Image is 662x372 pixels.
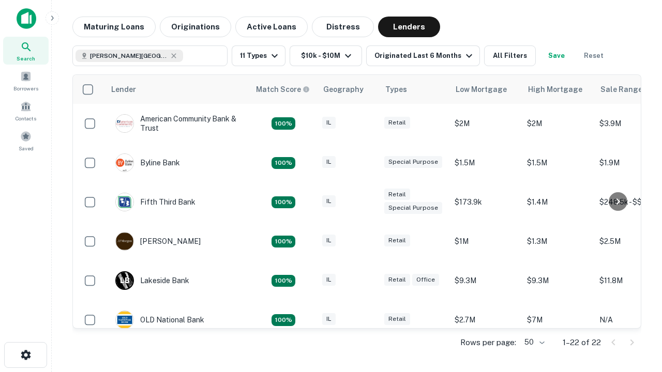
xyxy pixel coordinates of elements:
[322,274,336,286] div: IL
[323,83,364,96] div: Geography
[374,50,475,62] div: Originated Last 6 Months
[520,335,546,350] div: 50
[90,51,168,60] span: [PERSON_NAME][GEOGRAPHIC_DATA], [GEOGRAPHIC_DATA]
[3,67,49,95] a: Borrowers
[17,54,35,63] span: Search
[522,222,594,261] td: $1.3M
[456,83,507,96] div: Low Mortgage
[384,313,410,325] div: Retail
[385,83,407,96] div: Types
[522,300,594,339] td: $7M
[449,143,522,182] td: $1.5M
[384,156,442,168] div: Special Purpose
[449,222,522,261] td: $1M
[111,83,136,96] div: Lender
[600,83,642,96] div: Sale Range
[272,275,295,287] div: Matching Properties: 3, hasApolloMatch: undefined
[384,235,410,246] div: Retail
[317,75,379,104] th: Geography
[3,97,49,125] a: Contacts
[522,143,594,182] td: $1.5M
[290,45,362,66] button: $10k - $10M
[522,104,594,143] td: $2M
[312,17,374,37] button: Distress
[449,300,522,339] td: $2.7M
[384,117,410,129] div: Retail
[19,144,34,152] span: Saved
[115,271,189,290] div: Lakeside Bank
[522,182,594,222] td: $1.4M
[116,115,133,132] img: picture
[366,45,480,66] button: Originated Last 6 Months
[16,114,36,122] span: Contacts
[540,45,573,66] button: Save your search to get updates of matches that match your search criteria.
[235,17,308,37] button: Active Loans
[272,196,295,209] div: Matching Properties: 2, hasApolloMatch: undefined
[13,84,38,92] span: Borrowers
[563,336,601,349] p: 1–22 of 22
[3,37,49,65] a: Search
[322,117,336,129] div: IL
[3,127,49,154] a: Saved
[272,314,295,327] div: Matching Properties: 2, hasApolloMatch: undefined
[522,261,594,300] td: $9.3M
[250,75,317,104] th: Capitalize uses an advanced AI algorithm to match your search with the best lender. The match sco...
[379,75,449,104] th: Types
[115,232,201,251] div: [PERSON_NAME]
[115,311,204,329] div: OLD National Bank
[384,189,410,200] div: Retail
[17,8,36,29] img: capitalize-icon.png
[120,275,129,286] p: L B
[322,156,336,168] div: IL
[115,114,239,133] div: American Community Bank & Trust
[72,17,156,37] button: Maturing Loans
[105,75,250,104] th: Lender
[460,336,516,349] p: Rows per page:
[256,84,308,95] h6: Match Score
[412,274,439,286] div: Office
[610,289,662,339] iframe: Chat Widget
[449,182,522,222] td: $173.9k
[116,154,133,172] img: picture
[484,45,536,66] button: All Filters
[115,153,180,172] div: Byline Bank
[272,117,295,130] div: Matching Properties: 2, hasApolloMatch: undefined
[522,75,594,104] th: High Mortgage
[577,45,610,66] button: Reset
[232,45,285,66] button: 11 Types
[272,236,295,248] div: Matching Properties: 2, hasApolloMatch: undefined
[272,157,295,169] div: Matching Properties: 2, hasApolloMatch: undefined
[384,202,442,214] div: Special Purpose
[384,274,410,286] div: Retail
[115,193,195,211] div: Fifth Third Bank
[256,84,310,95] div: Capitalize uses an advanced AI algorithm to match your search with the best lender. The match sco...
[449,104,522,143] td: $2M
[116,311,133,329] img: picture
[528,83,582,96] div: High Mortgage
[116,233,133,250] img: picture
[378,17,440,37] button: Lenders
[322,235,336,246] div: IL
[160,17,231,37] button: Originations
[449,75,522,104] th: Low Mortgage
[322,313,336,325] div: IL
[116,193,133,211] img: picture
[449,261,522,300] td: $9.3M
[322,195,336,207] div: IL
